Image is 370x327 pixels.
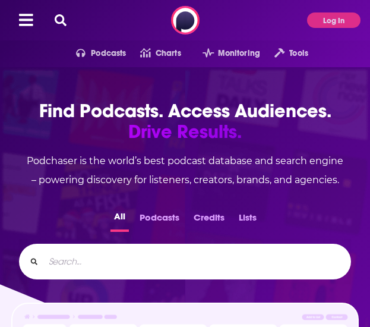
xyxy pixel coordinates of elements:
[289,45,308,62] span: Tools
[235,209,260,232] button: Lists
[44,252,341,271] input: Search...
[19,100,351,142] h1: Find Podcasts. Access Audiences.
[62,44,127,63] button: open menu
[19,244,351,279] div: Search...
[307,12,360,28] button: Log In
[218,45,260,62] span: Monitoring
[91,45,126,62] span: Podcasts
[136,209,183,232] button: Podcasts
[171,6,200,34] img: Podchaser - Follow, Share and Rate Podcasts
[260,44,308,63] button: open menu
[156,45,181,62] span: Charts
[19,152,351,190] h2: Podchaser is the world’s best podcast database and search engine – powering discovery for listene...
[110,209,129,232] button: All
[126,44,181,63] a: Charts
[190,209,228,232] button: Credits
[19,121,351,142] span: Drive Results.
[188,44,260,63] button: open menu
